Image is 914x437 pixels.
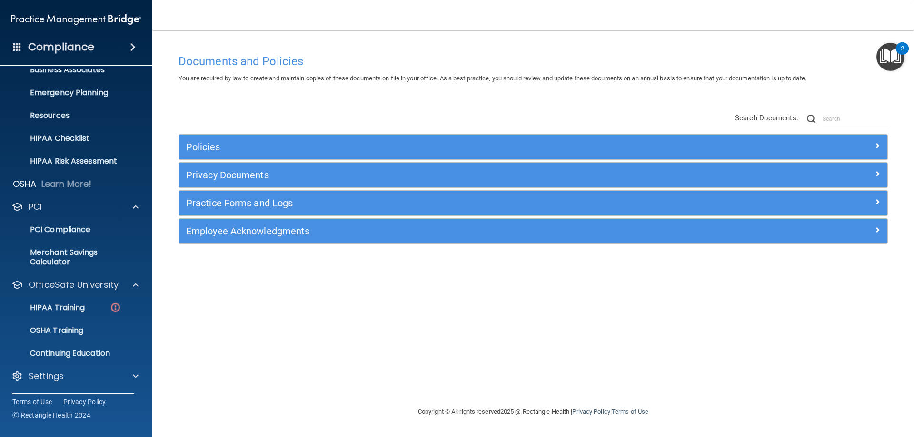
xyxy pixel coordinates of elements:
[179,55,888,68] h4: Documents and Policies
[109,301,121,313] img: danger-circle.6113f641.png
[13,178,37,190] p: OSHA
[186,226,703,236] h5: Employee Acknowledgments
[11,201,139,213] a: PCI
[186,170,703,180] h5: Privacy Documents
[901,49,904,61] div: 2
[186,198,703,208] h5: Practice Forms and Logs
[6,248,136,267] p: Merchant Savings Calculator
[29,279,119,291] p: OfficeSafe University
[6,303,85,312] p: HIPAA Training
[11,279,139,291] a: OfficeSafe University
[28,40,94,54] h4: Compliance
[807,115,815,123] img: ic-search.3b580494.png
[63,397,106,407] a: Privacy Policy
[186,139,880,155] a: Policies
[876,43,904,71] button: Open Resource Center, 2 new notifications
[572,408,610,415] a: Privacy Policy
[735,114,798,122] span: Search Documents:
[186,195,880,211] a: Practice Forms and Logs
[186,223,880,239] a: Employee Acknowledgments
[11,10,141,29] img: PMB logo
[6,349,136,358] p: Continuing Education
[612,408,648,415] a: Terms of Use
[29,370,64,382] p: Settings
[29,201,42,213] p: PCI
[823,112,888,126] input: Search
[179,75,806,82] span: You are required by law to create and maintain copies of these documents on file in your office. ...
[749,369,903,408] iframe: Drift Widget Chat Controller
[186,142,703,152] h5: Policies
[12,397,52,407] a: Terms of Use
[6,111,136,120] p: Resources
[6,156,136,166] p: HIPAA Risk Assessment
[359,397,707,427] div: Copyright © All rights reserved 2025 @ Rectangle Health | |
[6,134,136,143] p: HIPAA Checklist
[11,370,139,382] a: Settings
[6,88,136,97] p: Emergency Planning
[6,225,136,234] p: PCI Compliance
[6,326,83,335] p: OSHA Training
[41,178,92,190] p: Learn More!
[6,65,136,75] p: Business Associates
[12,410,90,420] span: Ⓒ Rectangle Health 2024
[186,167,880,183] a: Privacy Documents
